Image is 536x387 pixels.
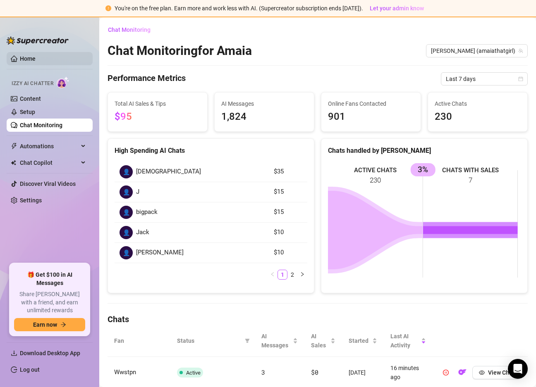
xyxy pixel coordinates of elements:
[488,369,514,376] span: View Chat
[261,368,265,376] span: 3
[311,368,318,376] span: $0
[120,165,133,178] div: 👤
[304,325,342,357] th: AI Sales
[108,72,186,85] h4: Performance Metrics
[456,366,469,379] button: OF
[14,271,85,287] span: 🎁 Get $100 in AI Messages
[14,318,85,331] button: Earn nowarrow-right
[221,99,307,108] span: AI Messages
[311,332,329,350] span: AI Sales
[268,270,278,280] li: Previous Page
[245,338,250,343] span: filter
[435,99,521,108] span: Active Chats
[115,111,132,122] span: $95
[518,76,523,81] span: calendar
[20,156,79,169] span: Chat Copilot
[456,371,469,378] a: OF
[366,3,427,13] button: Let your admin know
[20,122,62,128] a: Chat Monitoring
[12,80,53,88] span: Izzy AI Chatter
[120,206,133,219] div: 👤
[120,185,133,199] div: 👤
[300,272,305,277] span: right
[435,109,521,125] span: 230
[20,140,79,153] span: Automations
[297,270,307,280] button: right
[274,187,302,197] article: $15
[431,45,523,57] span: Amaia (amaiathatgirl)
[177,336,241,345] span: Status
[287,270,297,280] li: 2
[7,36,69,45] img: logo-BBDzfeDw.svg
[108,23,157,36] button: Chat Monitoring
[390,332,419,350] span: Last AI Activity
[115,145,307,156] div: High Spending AI Chats
[136,187,139,197] span: J
[20,366,40,373] a: Log out
[108,313,528,325] h4: Chats
[479,370,485,375] span: eye
[20,109,35,115] a: Setup
[443,370,449,375] span: pause-circle
[261,332,291,350] span: AI Messages
[60,322,66,328] span: arrow-right
[255,325,304,357] th: AI Messages
[274,248,302,258] article: $10
[120,226,133,239] div: 👤
[105,5,111,11] span: exclamation-circle
[20,350,80,356] span: Download Desktop App
[243,335,251,347] span: filter
[136,167,201,177] span: [DEMOGRAPHIC_DATA]
[518,48,523,53] span: team
[20,95,41,102] a: Content
[297,270,307,280] li: Next Page
[446,73,523,85] span: Last 7 days
[328,109,414,125] span: 901
[108,325,170,357] th: Fan
[20,55,36,62] a: Home
[328,145,521,156] div: Chats handled by [PERSON_NAME]
[221,109,307,125] span: 1,824
[108,43,252,59] h2: Chat Monitoring for Amaia
[270,272,275,277] span: left
[278,270,287,280] li: 1
[508,359,528,379] div: Open Intercom Messenger
[11,160,16,166] img: Chat Copilot
[288,270,297,279] a: 2
[20,180,76,187] a: Discover Viral Videos
[11,143,17,150] span: thunderbolt
[136,248,184,258] span: [PERSON_NAME]
[115,99,201,108] span: Total AI Sales & Tips
[328,99,414,108] span: Online Fans Contacted
[278,270,287,279] a: 1
[274,167,302,177] article: $35
[114,368,136,376] span: Wwstpn
[274,228,302,237] article: $10
[120,246,133,259] div: 👤
[20,197,42,204] a: Settings
[349,336,371,345] span: Started
[458,368,467,376] img: OF
[268,270,278,280] button: left
[274,207,302,217] article: $15
[342,325,384,357] th: Started
[136,228,149,237] span: Jack
[472,366,521,379] button: View Chat
[115,5,363,12] span: You're on the free plan. Earn more and work less with AI. (Supercreator subscription ends [DATE]).
[108,26,151,33] span: Chat Monitoring
[57,76,69,88] img: AI Chatter
[370,5,424,12] span: Let your admin know
[384,325,433,357] th: Last AI Activity
[33,321,57,328] span: Earn now
[11,350,17,356] span: download
[186,370,201,376] span: Active
[136,207,158,217] span: bigpack
[14,290,85,315] span: Share [PERSON_NAME] with a friend, and earn unlimited rewards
